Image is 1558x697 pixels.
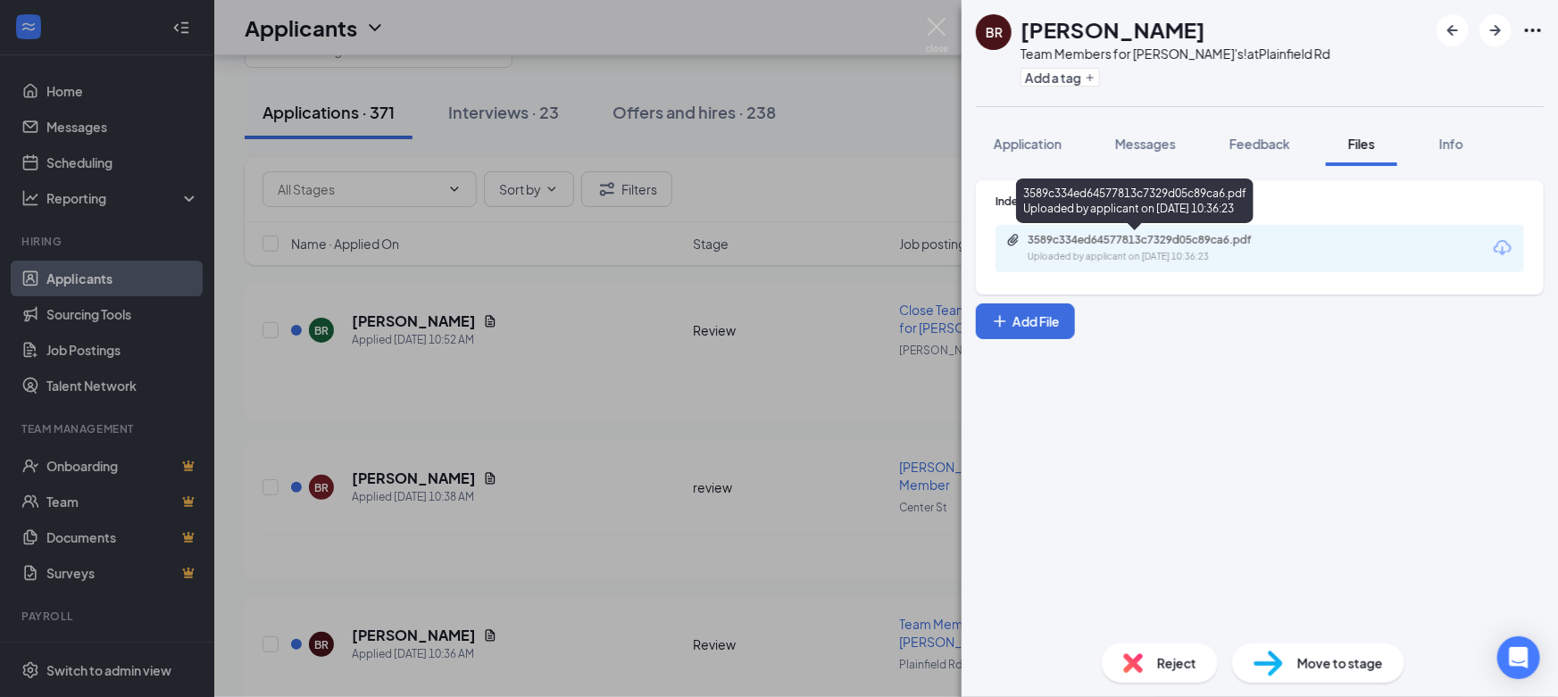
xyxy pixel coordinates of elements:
[1437,14,1469,46] button: ArrowLeftNew
[996,194,1524,209] div: Indeed Resume
[1115,136,1176,152] span: Messages
[1028,233,1278,247] div: 3589c334ed64577813c7329d05c89ca6.pdf
[1492,237,1513,259] svg: Download
[994,136,1062,152] span: Application
[1497,636,1540,679] div: Open Intercom Messenger
[991,312,1009,330] svg: Plus
[976,303,1075,339] button: Add FilePlus
[1348,136,1375,152] span: Files
[986,23,1003,41] div: BR
[1021,14,1205,45] h1: [PERSON_NAME]
[1021,45,1330,62] div: Team Members for [PERSON_NAME]'s! at Plainfield Rd
[1522,20,1544,41] svg: Ellipses
[1021,68,1100,87] button: PlusAdd a tag
[1479,14,1512,46] button: ArrowRight
[1085,72,1096,83] svg: Plus
[1016,178,1254,223] div: 3589c334ed64577813c7329d05c89ca6.pdf Uploaded by applicant on [DATE] 10:36:23
[1006,233,1296,264] a: Paperclip3589c334ed64577813c7329d05c89ca6.pdfUploaded by applicant on [DATE] 10:36:23
[1006,233,1021,247] svg: Paperclip
[1439,136,1463,152] span: Info
[1442,20,1463,41] svg: ArrowLeftNew
[1485,20,1506,41] svg: ArrowRight
[1028,250,1296,264] div: Uploaded by applicant on [DATE] 10:36:23
[1157,653,1196,673] span: Reject
[1229,136,1290,152] span: Feedback
[1297,653,1383,673] span: Move to stage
